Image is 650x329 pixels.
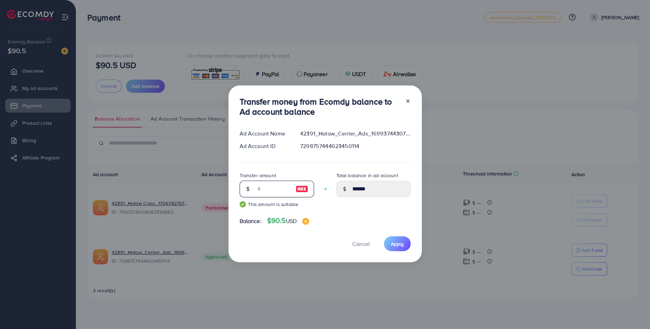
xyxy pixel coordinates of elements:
[286,217,297,225] span: USD
[295,130,416,138] div: 42391_Hataw_Center_Ads_1699374430760
[620,298,645,324] iframe: Chat
[240,201,314,208] small: This amount is suitable
[302,218,309,225] img: image
[295,142,416,150] div: 7298757444623450114
[234,142,295,150] div: Ad Account ID
[296,185,308,193] img: image
[240,217,262,225] span: Balance:
[384,236,411,251] button: Apply
[240,97,400,117] h3: Transfer money from Ecomdy balance to Ad account balance
[234,130,295,138] div: Ad Account Name
[352,240,370,248] span: Cancel
[344,236,378,251] button: Cancel
[336,172,398,179] label: Total balance in ad account
[267,216,309,225] h4: $90.5
[240,201,246,207] img: guide
[391,240,404,247] span: Apply
[240,172,276,179] label: Transfer amount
